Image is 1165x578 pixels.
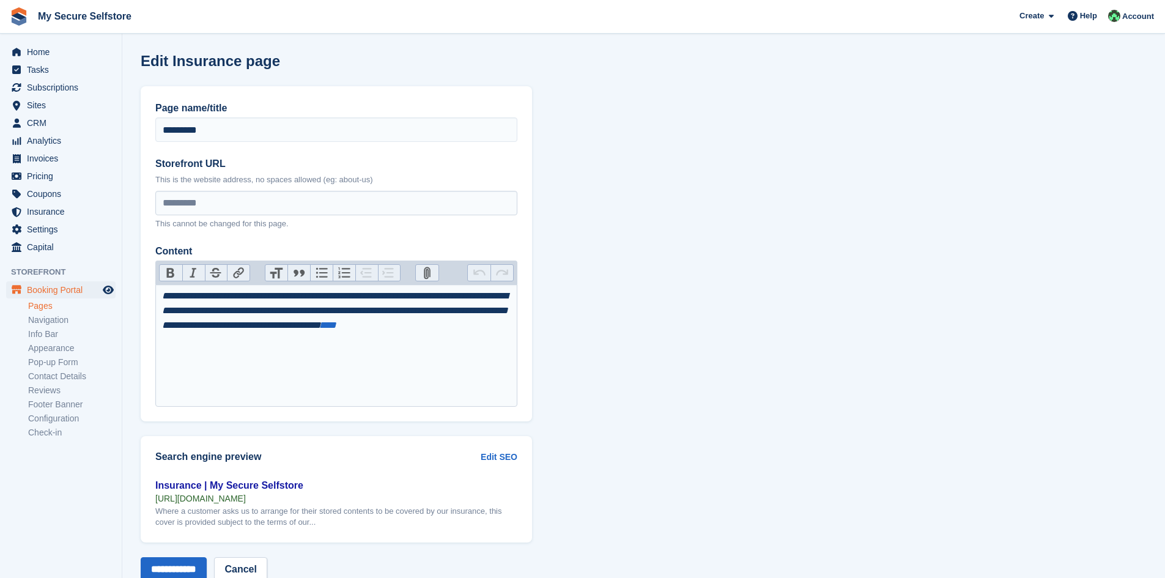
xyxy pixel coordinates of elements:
a: Edit SEO [481,451,517,464]
a: menu [6,97,116,114]
a: menu [6,221,116,238]
a: menu [6,150,116,167]
button: Bold [160,265,182,281]
span: Subscriptions [27,79,100,96]
div: Where a customer asks us to arrange for their stored contents to be covered by our insurance, thi... [155,506,517,528]
button: Attach Files [416,265,438,281]
a: Navigation [28,314,116,326]
button: Strikethrough [205,265,227,281]
span: Settings [27,221,100,238]
button: Redo [490,265,513,281]
button: Heading [265,265,288,281]
div: [URL][DOMAIN_NAME] [155,493,517,504]
a: menu [6,61,116,78]
a: menu [6,114,116,132]
span: Invoices [27,150,100,167]
a: Contact Details [28,371,116,382]
span: Booking Portal [27,281,100,298]
button: Link [227,265,250,281]
button: Numbers [333,265,355,281]
div: Insurance | My Secure Selfstore [155,478,517,493]
a: Check-in [28,427,116,439]
button: Increase Level [378,265,401,281]
img: Greg Allsopp [1108,10,1120,22]
a: menu [6,43,116,61]
span: Home [27,43,100,61]
button: Bullets [310,265,333,281]
trix-editor: Content [155,284,517,407]
a: Reviews [28,385,116,396]
a: menu [6,168,116,185]
span: Insurance [27,203,100,220]
label: Page name/title [155,101,517,116]
a: Preview store [101,283,116,297]
a: Footer Banner [28,399,116,410]
p: This is the website address, no spaces allowed (eg: about-us) [155,174,517,186]
a: Info Bar [28,328,116,340]
button: Undo [468,265,490,281]
label: Content [155,244,517,259]
span: Help [1080,10,1097,22]
span: CRM [27,114,100,132]
a: menu [6,281,116,298]
a: menu [6,203,116,220]
span: Account [1122,10,1154,23]
span: Tasks [27,61,100,78]
a: menu [6,132,116,149]
span: Coupons [27,185,100,202]
button: Quote [287,265,310,281]
a: Configuration [28,413,116,424]
a: Appearance [28,343,116,354]
button: Decrease Level [355,265,378,281]
label: Storefront URL [155,157,517,171]
a: Pages [28,300,116,312]
a: menu [6,239,116,256]
span: Pricing [27,168,100,185]
span: Analytics [27,132,100,149]
span: Sites [27,97,100,114]
img: stora-icon-8386f47178a22dfd0bd8f6a31ec36ba5ce8667c1dd55bd0f319d3a0aa187defe.svg [10,7,28,26]
span: Storefront [11,266,122,278]
h1: Edit Insurance page [141,53,280,69]
span: Capital [27,239,100,256]
p: This cannot be changed for this page. [155,218,517,230]
h2: Search engine preview [155,451,481,462]
button: Italic [182,265,205,281]
a: My Secure Selfstore [33,6,136,26]
span: Create [1019,10,1044,22]
a: menu [6,79,116,96]
a: menu [6,185,116,202]
a: Pop-up Form [28,357,116,368]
